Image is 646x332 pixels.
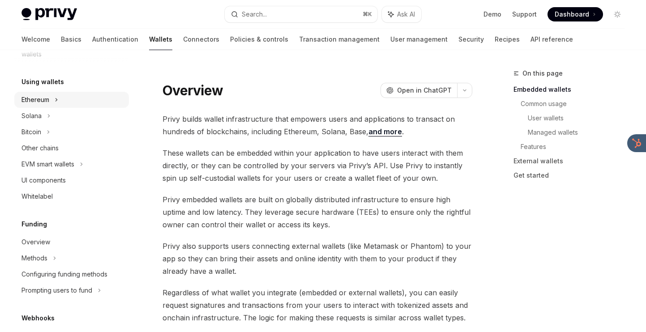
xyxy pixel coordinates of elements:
a: External wallets [513,154,632,168]
a: Common usage [521,97,632,111]
a: Dashboard [548,7,603,21]
span: These wallets can be embedded within your application to have users interact with them directly, ... [163,147,472,184]
div: Methods [21,253,47,264]
h5: Webhooks [21,313,55,323]
a: Recipes [495,29,520,50]
a: Transaction management [299,29,380,50]
a: Embedded wallets [513,82,632,97]
button: Open in ChatGPT [381,83,457,98]
a: Configuring funding methods [14,266,129,282]
span: ⌘ K [363,11,372,18]
div: Bitcoin [21,127,41,137]
span: On this page [522,68,563,79]
a: API reference [530,29,573,50]
div: Configuring funding methods [21,269,107,280]
a: Overview [14,234,129,250]
button: Toggle dark mode [610,7,625,21]
h1: Overview [163,82,223,98]
a: Demo [483,10,501,19]
div: Whitelabel [21,191,53,202]
a: Features [521,140,632,154]
a: User wallets [528,111,632,125]
span: Privy also supports users connecting external wallets (like Metamask or Phantom) to your app so t... [163,240,472,277]
div: UI components [21,175,66,186]
div: Search... [242,9,267,20]
div: Prompting users to fund [21,285,92,296]
a: Security [458,29,484,50]
a: Whitelabel [14,188,129,204]
div: Ethereum [21,94,49,105]
a: Basics [61,29,81,50]
button: Search...⌘K [225,6,377,22]
a: Wallets [149,29,172,50]
a: and more [368,127,402,136]
a: UI components [14,172,129,188]
span: Ask AI [397,10,415,19]
h5: Using wallets [21,77,64,87]
span: Privy builds wallet infrastructure that empowers users and applications to transact on hundreds o... [163,113,472,138]
a: Other chains [14,140,129,156]
h5: Funding [21,219,47,230]
button: Ask AI [382,6,421,22]
div: Solana [21,111,42,121]
img: light logo [21,8,77,21]
a: Get started [513,168,632,183]
span: Dashboard [555,10,589,19]
a: Authentication [92,29,138,50]
a: Support [512,10,537,19]
a: Connectors [183,29,219,50]
div: EVM smart wallets [21,159,74,170]
div: Other chains [21,143,59,153]
a: Policies & controls [230,29,288,50]
div: Overview [21,237,50,247]
span: Regardless of what wallet you integrate (embedded or external wallets), you can easily request si... [163,286,472,324]
a: Managed wallets [528,125,632,140]
a: User management [390,29,448,50]
a: Welcome [21,29,50,50]
span: Privy embedded wallets are built on globally distributed infrastructure to ensure high uptime and... [163,193,472,231]
span: Open in ChatGPT [397,86,452,95]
